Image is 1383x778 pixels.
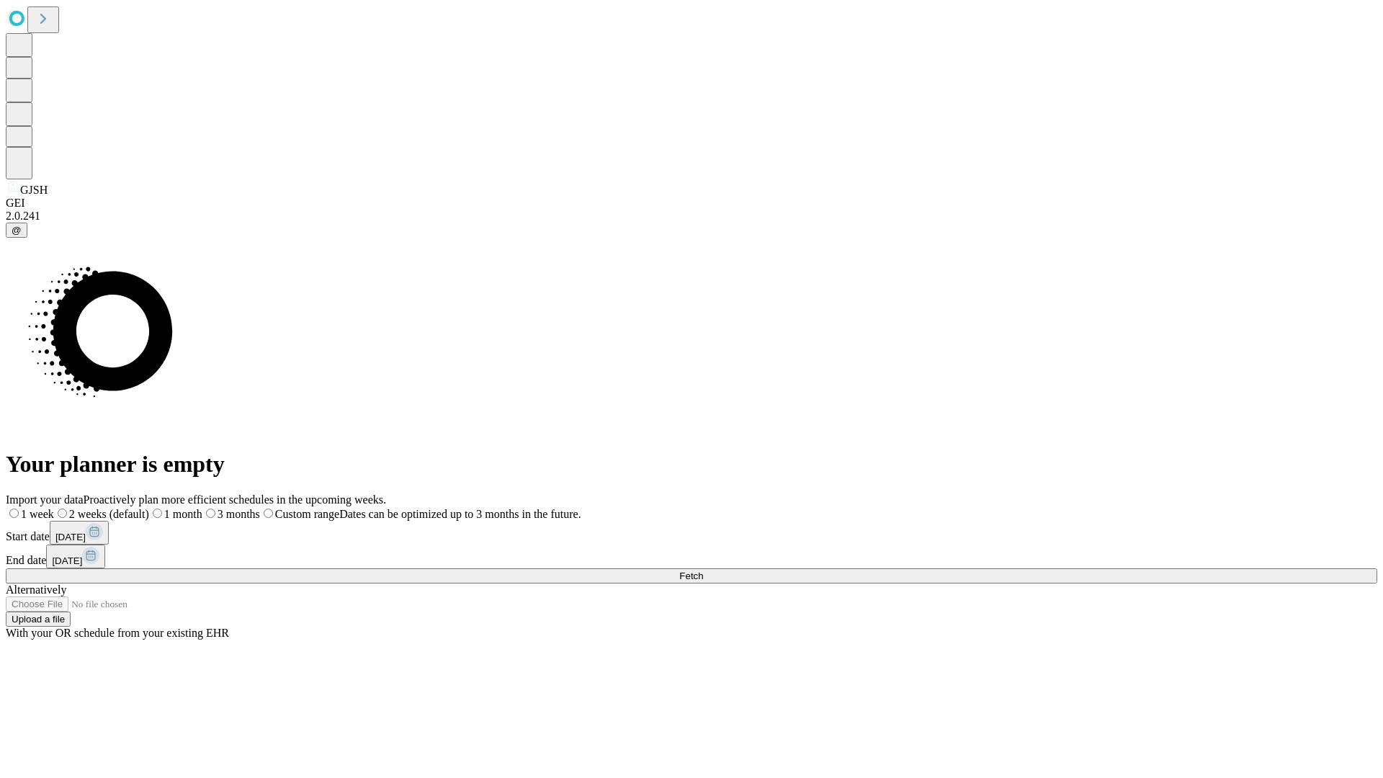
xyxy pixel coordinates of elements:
span: [DATE] [52,555,82,566]
div: End date [6,545,1377,568]
span: 1 month [164,508,202,520]
span: Import your data [6,493,84,506]
span: With your OR schedule from your existing EHR [6,627,229,639]
span: Custom range [275,508,339,520]
span: 2 weeks (default) [69,508,149,520]
span: GJSH [20,184,48,196]
div: Start date [6,521,1377,545]
button: Upload a file [6,612,71,627]
span: Proactively plan more efficient schedules in the upcoming weeks. [84,493,386,506]
button: [DATE] [50,521,109,545]
span: Fetch [679,571,703,581]
span: [DATE] [55,532,86,542]
div: GEI [6,197,1377,210]
input: 1 month [153,509,162,518]
button: @ [6,223,27,238]
span: @ [12,225,22,236]
input: Custom rangeDates can be optimized up to 3 months in the future. [264,509,273,518]
span: Dates can be optimized up to 3 months in the future. [339,508,581,520]
input: 2 weeks (default) [58,509,67,518]
h1: Your planner is empty [6,451,1377,478]
button: [DATE] [46,545,105,568]
input: 1 week [9,509,19,518]
span: 1 week [21,508,54,520]
span: Alternatively [6,583,66,596]
input: 3 months [206,509,215,518]
button: Fetch [6,568,1377,583]
span: 3 months [218,508,260,520]
div: 2.0.241 [6,210,1377,223]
